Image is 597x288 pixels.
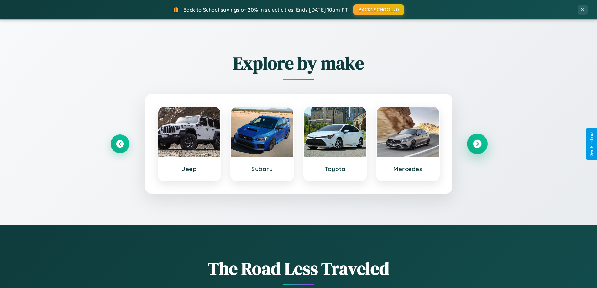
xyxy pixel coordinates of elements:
[237,165,287,173] h3: Subaru
[383,165,433,173] h3: Mercedes
[111,256,487,280] h1: The Road Less Traveled
[183,7,349,13] span: Back to School savings of 20% in select cities! Ends [DATE] 10am PT.
[310,165,360,173] h3: Toyota
[353,4,404,15] button: BACK2SCHOOL20
[111,51,487,75] h2: Explore by make
[165,165,214,173] h3: Jeep
[589,131,594,157] div: Give Feedback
